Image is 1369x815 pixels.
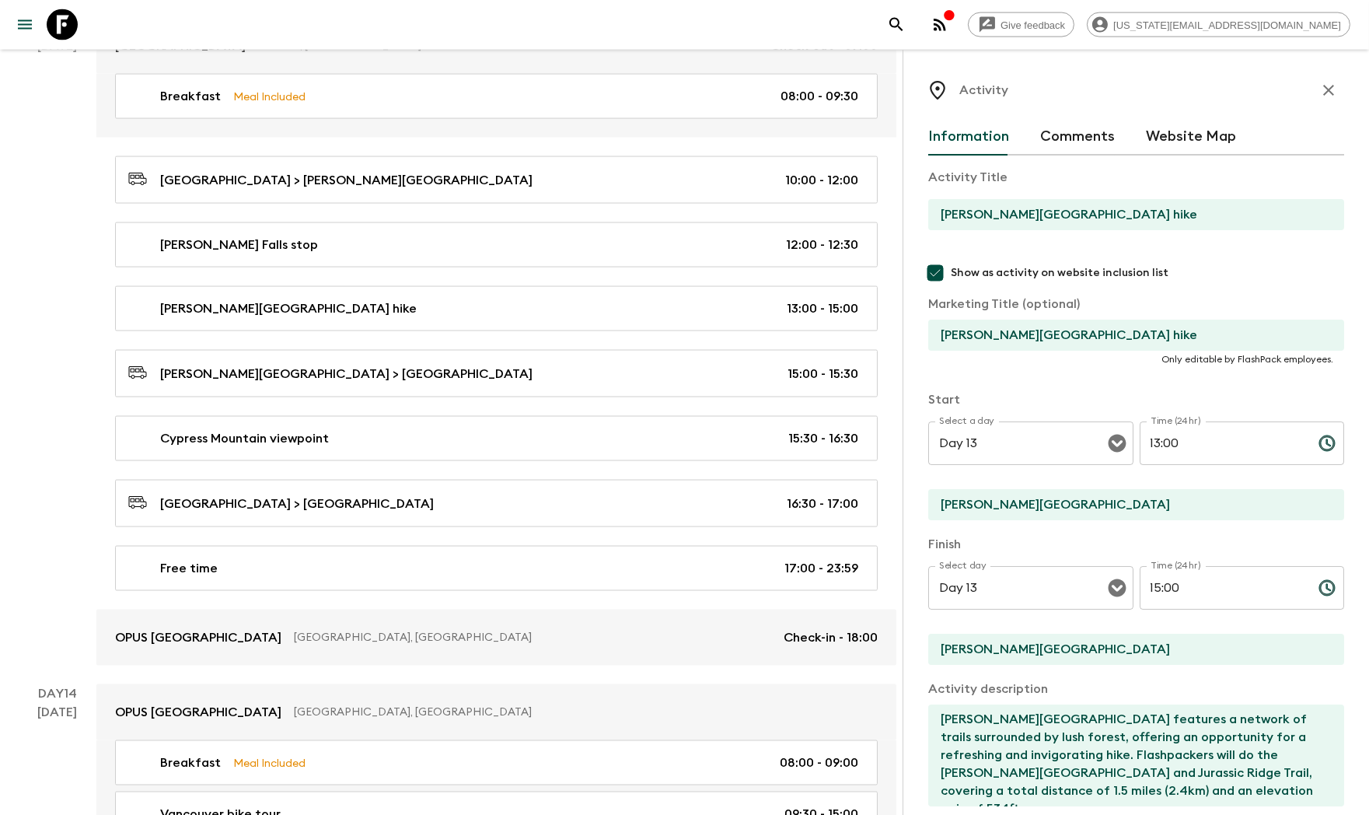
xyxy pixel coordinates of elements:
[1146,118,1236,156] button: Website Map
[928,199,1332,230] input: E.g Hozuagawa boat tour
[939,414,994,428] label: Select a day
[115,350,878,397] a: [PERSON_NAME][GEOGRAPHIC_DATA] > [GEOGRAPHIC_DATA]15:00 - 15:30
[160,171,533,190] p: [GEOGRAPHIC_DATA] > [PERSON_NAME][GEOGRAPHIC_DATA]
[788,429,858,448] p: 15:30 - 16:30
[787,299,858,318] p: 13:00 - 15:00
[38,37,78,666] div: [DATE]
[1151,559,1201,572] label: Time (24hr)
[1140,566,1306,610] input: hh:mm
[1311,428,1343,459] button: Choose time, selected time is 1:00 PM
[959,81,1008,100] p: Activity
[160,236,318,254] p: [PERSON_NAME] Falls stop
[96,684,896,740] a: OPUS [GEOGRAPHIC_DATA][GEOGRAPHIC_DATA], [GEOGRAPHIC_DATA]
[115,628,281,647] p: OPUS [GEOGRAPHIC_DATA]
[785,171,858,190] p: 10:00 - 12:00
[115,416,878,461] a: Cypress Mountain viewpoint15:30 - 16:30
[1087,12,1350,37] div: [US_STATE][EMAIL_ADDRESS][DOMAIN_NAME]
[928,168,1344,187] p: Activity Title
[294,630,771,645] p: [GEOGRAPHIC_DATA], [GEOGRAPHIC_DATA]
[19,684,96,703] p: Day 14
[160,754,221,772] p: Breakfast
[784,559,858,578] p: 17:00 - 23:59
[951,265,1168,281] span: Show as activity on website inclusion list
[160,429,329,448] p: Cypress Mountain viewpoint
[1311,572,1343,603] button: Choose time, selected time is 3:00 PM
[1151,414,1201,428] label: Time (24hr)
[160,365,533,383] p: [PERSON_NAME][GEOGRAPHIC_DATA] > [GEOGRAPHIC_DATA]
[781,87,858,106] p: 08:00 - 09:30
[992,19,1074,31] span: Give feedback
[939,353,1333,366] p: Only editable by FlashPack employees.
[233,754,306,771] p: Meal Included
[881,9,912,40] button: search adventures
[1040,118,1115,156] button: Comments
[1106,577,1128,599] button: Open
[928,320,1332,351] input: If necessary, use this field to override activity title
[780,754,858,772] p: 08:00 - 09:00
[233,88,306,105] p: Meal Included
[160,299,417,318] p: [PERSON_NAME][GEOGRAPHIC_DATA] hike
[1105,19,1350,31] span: [US_STATE][EMAIL_ADDRESS][DOMAIN_NAME]
[115,222,878,268] a: [PERSON_NAME] Falls stop12:00 - 12:30
[9,9,40,40] button: menu
[928,634,1332,665] input: End Location (leave blank if same as Start)
[160,495,434,513] p: [GEOGRAPHIC_DATA] > [GEOGRAPHIC_DATA]
[928,680,1344,698] p: Activity description
[928,535,1344,554] p: Finish
[788,365,858,383] p: 15:00 - 15:30
[96,610,896,666] a: OPUS [GEOGRAPHIC_DATA][GEOGRAPHIC_DATA], [GEOGRAPHIC_DATA]Check-in - 18:00
[1140,421,1306,465] input: hh:mm
[115,74,878,119] a: BreakfastMeal Included08:00 - 09:30
[928,390,1344,409] p: Start
[784,628,878,647] p: Check-in - 18:00
[786,236,858,254] p: 12:00 - 12:30
[968,12,1074,37] a: Give feedback
[928,705,1332,806] textarea: [PERSON_NAME][GEOGRAPHIC_DATA] features a network of trails surrounded by lush forest, offering a...
[115,480,878,527] a: [GEOGRAPHIC_DATA] > [GEOGRAPHIC_DATA]16:30 - 17:00
[939,559,987,572] label: Select day
[787,495,858,513] p: 16:30 - 17:00
[115,703,281,722] p: OPUS [GEOGRAPHIC_DATA]
[928,118,1009,156] button: Information
[115,286,878,331] a: [PERSON_NAME][GEOGRAPHIC_DATA] hike13:00 - 15:00
[160,87,221,106] p: Breakfast
[160,559,218,578] p: Free time
[115,156,878,204] a: [GEOGRAPHIC_DATA] > [PERSON_NAME][GEOGRAPHIC_DATA]10:00 - 12:00
[115,740,878,785] a: BreakfastMeal Included08:00 - 09:00
[1106,432,1128,454] button: Open
[115,546,878,591] a: Free time17:00 - 23:59
[928,489,1332,520] input: Start Location
[294,705,865,720] p: [GEOGRAPHIC_DATA], [GEOGRAPHIC_DATA]
[928,295,1344,313] p: Marketing Title (optional)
